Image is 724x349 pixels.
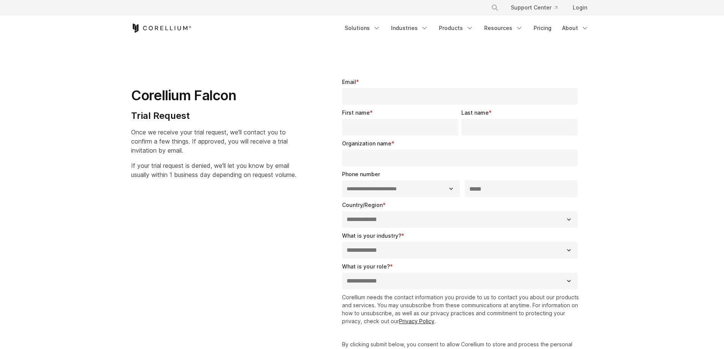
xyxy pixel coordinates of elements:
span: First name [342,109,370,116]
a: Solutions [340,21,385,35]
span: Country/Region [342,202,383,208]
a: Resources [480,21,528,35]
h1: Corellium Falcon [131,87,296,104]
span: Email [342,79,356,85]
span: Organization name [342,140,391,147]
a: Industries [387,21,433,35]
button: Search [488,1,502,14]
h4: Trial Request [131,110,296,122]
a: Products [434,21,478,35]
a: Pricing [529,21,556,35]
div: Navigation Menu [340,21,593,35]
a: Privacy Policy [399,318,434,324]
a: Corellium Home [131,24,192,33]
a: About [558,21,593,35]
div: Navigation Menu [482,1,593,14]
span: If your trial request is denied, we'll let you know by email usually within 1 business day depend... [131,162,296,178]
span: What is your industry? [342,232,401,239]
span: Once we receive your trial request, we'll contact you to confirm a few things. If approved, you w... [131,128,288,154]
span: Last name [461,109,489,116]
span: Phone number [342,171,380,177]
p: Corellium needs the contact information you provide to us to contact you about our products and s... [342,293,581,325]
span: What is your role? [342,263,390,270]
a: Support Center [505,1,564,14]
a: Login [567,1,593,14]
